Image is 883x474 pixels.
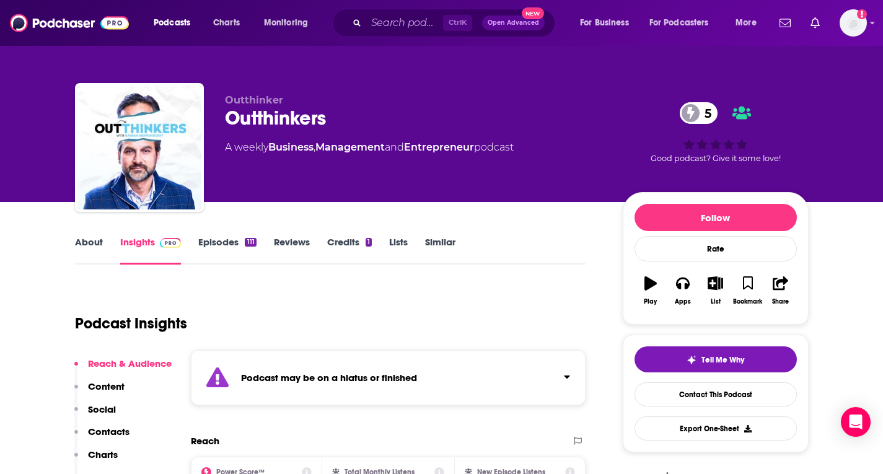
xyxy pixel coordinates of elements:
[160,238,182,248] img: Podchaser Pro
[857,9,867,19] svg: Add a profile image
[443,15,472,31] span: Ctrl K
[344,9,567,37] div: Search podcasts, credits, & more...
[389,236,408,265] a: Lists
[644,298,657,305] div: Play
[268,141,314,153] a: Business
[314,141,315,153] span: ,
[274,236,310,265] a: Reviews
[77,86,201,209] img: Outthinkers
[635,268,667,313] button: Play
[699,268,731,313] button: List
[425,236,455,265] a: Similar
[635,346,797,372] button: tell me why sparkleTell Me Why
[198,236,256,265] a: Episodes111
[733,298,762,305] div: Bookmark
[675,298,691,305] div: Apps
[10,11,129,35] img: Podchaser - Follow, Share and Rate Podcasts
[74,380,125,403] button: Content
[74,403,116,426] button: Social
[74,426,130,449] button: Contacts
[635,236,797,261] div: Rate
[225,140,514,155] div: A weekly podcast
[649,14,709,32] span: For Podcasters
[806,12,825,33] a: Show notifications dropdown
[522,7,544,19] span: New
[385,141,404,153] span: and
[635,416,797,441] button: Export One-Sheet
[75,236,103,265] a: About
[687,355,696,365] img: tell me why sparkle
[732,268,764,313] button: Bookmark
[225,94,283,106] span: Outthinker
[74,449,118,472] button: Charts
[327,236,372,265] a: Credits1
[315,141,385,153] a: Management
[623,94,809,171] div: 5Good podcast? Give it some love!
[840,9,867,37] button: Show profile menu
[366,238,372,247] div: 1
[74,358,172,380] button: Reach & Audience
[154,14,190,32] span: Podcasts
[736,14,757,32] span: More
[841,407,871,437] div: Open Intercom Messenger
[120,236,182,265] a: InsightsPodchaser Pro
[366,13,443,33] input: Search podcasts, credits, & more...
[145,13,206,33] button: open menu
[840,9,867,37] img: User Profile
[75,314,187,333] h1: Podcast Insights
[764,268,796,313] button: Share
[88,358,172,369] p: Reach & Audience
[711,298,721,305] div: List
[571,13,644,33] button: open menu
[191,350,586,405] section: Click to expand status details
[775,12,796,33] a: Show notifications dropdown
[641,13,727,33] button: open menu
[482,15,545,30] button: Open AdvancedNew
[727,13,772,33] button: open menu
[88,380,125,392] p: Content
[692,102,718,124] span: 5
[241,372,417,384] strong: Podcast may be on a hiatus or finished
[88,426,130,437] p: Contacts
[191,435,219,447] h2: Reach
[635,204,797,231] button: Follow
[88,449,118,460] p: Charts
[404,141,474,153] a: Entrepreneur
[680,102,718,124] a: 5
[88,403,116,415] p: Social
[255,13,324,33] button: open menu
[245,238,256,247] div: 111
[213,14,240,32] span: Charts
[701,355,744,365] span: Tell Me Why
[635,382,797,406] a: Contact This Podcast
[772,298,789,305] div: Share
[651,154,781,163] span: Good podcast? Give it some love!
[667,268,699,313] button: Apps
[205,13,247,33] a: Charts
[580,14,629,32] span: For Business
[264,14,308,32] span: Monitoring
[840,9,867,37] span: Logged in as megcassidy
[488,20,539,26] span: Open Advanced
